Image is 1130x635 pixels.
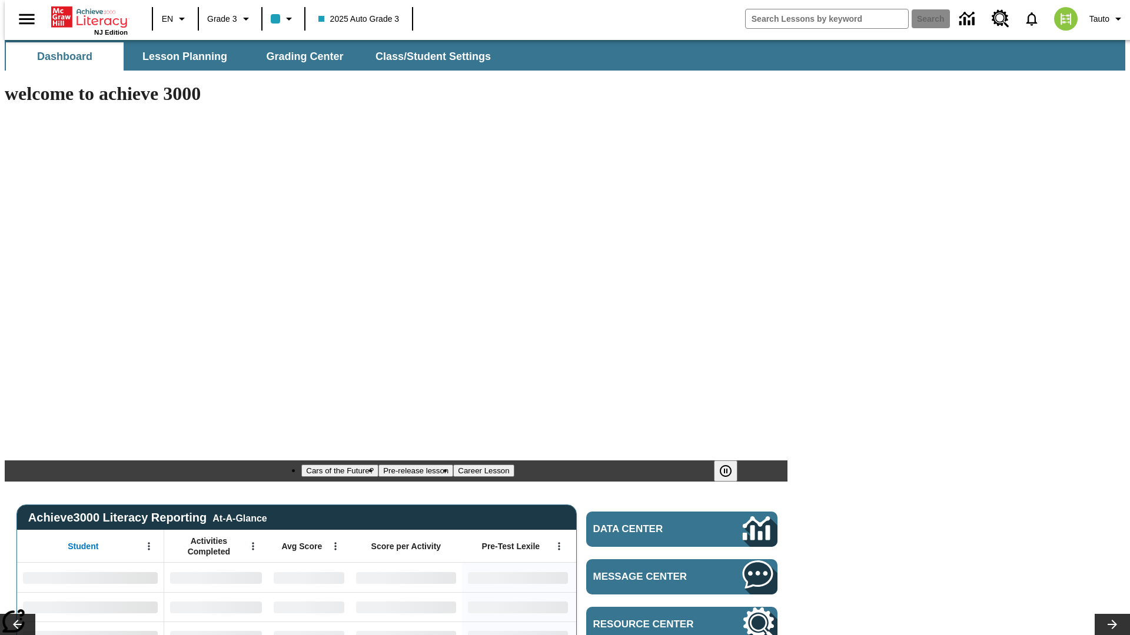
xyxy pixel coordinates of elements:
div: At-A-Glance [212,511,267,524]
input: search field [746,9,908,28]
span: Tauto [1089,13,1109,25]
button: Slide 3 Career Lesson [453,464,514,477]
span: Dashboard [37,50,92,63]
button: Lesson carousel, Next [1095,614,1130,635]
span: 2025 Auto Grade 3 [318,13,400,25]
button: Grading Center [246,42,364,71]
a: Notifications [1016,4,1047,34]
button: Dashboard [6,42,124,71]
button: Language: EN, Select a language [157,8,194,29]
div: No Data, [268,563,350,592]
button: Profile/Settings [1085,8,1130,29]
button: Slide 1 Cars of the Future? [301,464,378,477]
span: Message Center [593,571,707,583]
a: Message Center [586,559,777,594]
span: Avg Score [281,541,322,552]
button: Class/Student Settings [366,42,500,71]
button: Grade: Grade 3, Select a grade [202,8,258,29]
span: Pre-Test Lexile [482,541,540,552]
span: Lesson Planning [142,50,227,63]
a: Data Center [586,512,777,547]
div: Pause [714,460,749,482]
button: Open Menu [140,537,158,555]
span: Activities Completed [170,536,248,557]
button: Class color is light blue. Change class color [266,8,301,29]
span: NJ Edition [94,29,128,36]
div: SubNavbar [5,40,1125,71]
button: Lesson Planning [126,42,244,71]
span: Student [68,541,98,552]
div: SubNavbar [5,42,501,71]
button: Open side menu [9,2,44,36]
button: Slide 2 Pre-release lesson [378,464,453,477]
div: No Data, [164,592,268,621]
a: Home [51,5,128,29]
span: Resource Center [593,619,707,630]
img: avatar image [1054,7,1078,31]
button: Open Menu [244,537,262,555]
div: Home [51,4,128,36]
div: No Data, [164,563,268,592]
button: Select a new avatar [1047,4,1085,34]
button: Pause [714,460,737,482]
div: No Data, [268,592,350,621]
span: Grading Center [266,50,343,63]
span: Data Center [593,523,703,535]
button: Open Menu [327,537,344,555]
span: Class/Student Settings [375,50,491,63]
span: Grade 3 [207,13,237,25]
a: Data Center [952,3,985,35]
h1: welcome to achieve 3000 [5,83,787,105]
span: EN [162,13,173,25]
span: Score per Activity [371,541,441,552]
span: Achieve3000 Literacy Reporting [28,511,267,524]
button: Open Menu [550,537,568,555]
a: Resource Center, Will open in new tab [985,3,1016,35]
